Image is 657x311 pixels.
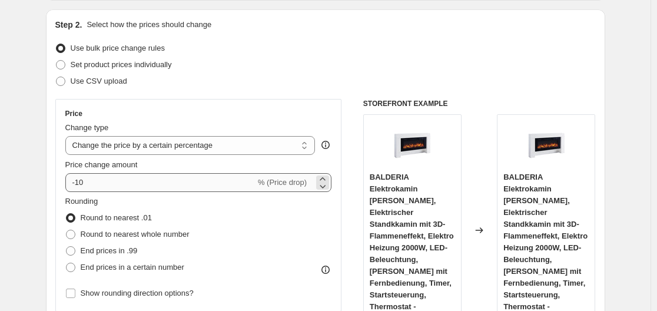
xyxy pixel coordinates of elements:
span: Use CSV upload [71,77,127,85]
span: Set product prices individually [71,60,172,69]
h6: STOREFRONT EXAMPLE [363,99,596,108]
img: 616gJMepl3L_80x.jpg [389,121,436,168]
span: Rounding [65,197,98,206]
input: -15 [65,173,255,192]
img: 616gJMepl3L_80x.jpg [523,121,570,168]
span: Round to nearest whole number [81,230,190,239]
h3: Price [65,109,82,118]
span: Change type [65,123,109,132]
span: % (Price drop) [258,178,307,187]
p: Select how the prices should change [87,19,211,31]
span: Price change amount [65,160,138,169]
span: Use bulk price change rules [71,44,165,52]
h2: Step 2. [55,19,82,31]
div: help [320,139,331,151]
span: Round to nearest .01 [81,213,152,222]
span: End prices in .99 [81,246,138,255]
span: End prices in a certain number [81,263,184,272]
span: Show rounding direction options? [81,289,194,297]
